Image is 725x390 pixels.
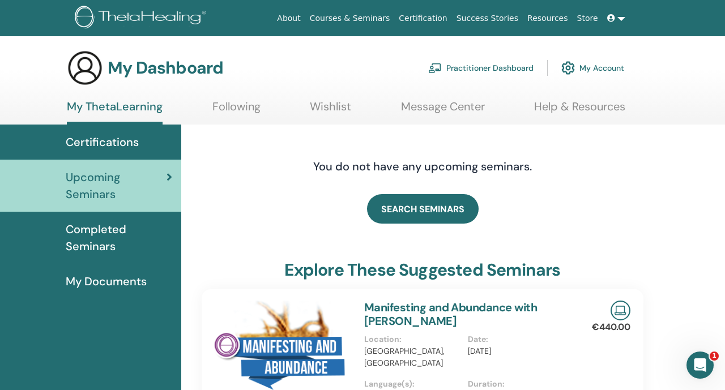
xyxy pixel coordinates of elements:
a: Wishlist [310,100,351,122]
a: SEARCH SEMINARS [367,194,479,224]
span: Certifications [66,134,139,151]
img: Live Online Seminar [611,301,630,320]
span: 1 [710,352,719,361]
span: Upcoming Seminars [66,169,167,203]
img: chalkboard-teacher.svg [428,63,442,73]
h4: You do not have any upcoming seminars. [244,160,601,173]
a: Message Center [401,100,485,122]
img: generic-user-icon.jpg [67,50,103,86]
img: cog.svg [561,58,575,78]
a: My ThetaLearning [67,100,163,125]
p: [DATE] [468,345,565,357]
img: logo.png [75,6,210,31]
a: Resources [523,8,573,29]
span: My Documents [66,273,147,290]
a: Help & Resources [534,100,625,122]
a: Manifesting and Abundance with [PERSON_NAME] [364,300,537,328]
a: Store [573,8,603,29]
p: Language(s) : [364,378,461,390]
a: Following [212,100,261,122]
a: Success Stories [452,8,523,29]
a: My Account [561,55,624,80]
p: €440.00 [592,320,630,334]
a: Courses & Seminars [305,8,395,29]
p: [GEOGRAPHIC_DATA], [GEOGRAPHIC_DATA] [364,345,461,369]
span: SEARCH SEMINARS [381,203,464,215]
h3: My Dashboard [108,58,223,78]
a: Practitioner Dashboard [428,55,534,80]
p: Date : [468,333,565,345]
iframe: Intercom live chat [686,352,714,379]
h3: explore these suggested seminars [284,260,560,280]
span: Completed Seminars [66,221,172,255]
a: Certification [394,8,451,29]
a: About [272,8,305,29]
p: Duration : [468,378,565,390]
p: Location : [364,333,461,345]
